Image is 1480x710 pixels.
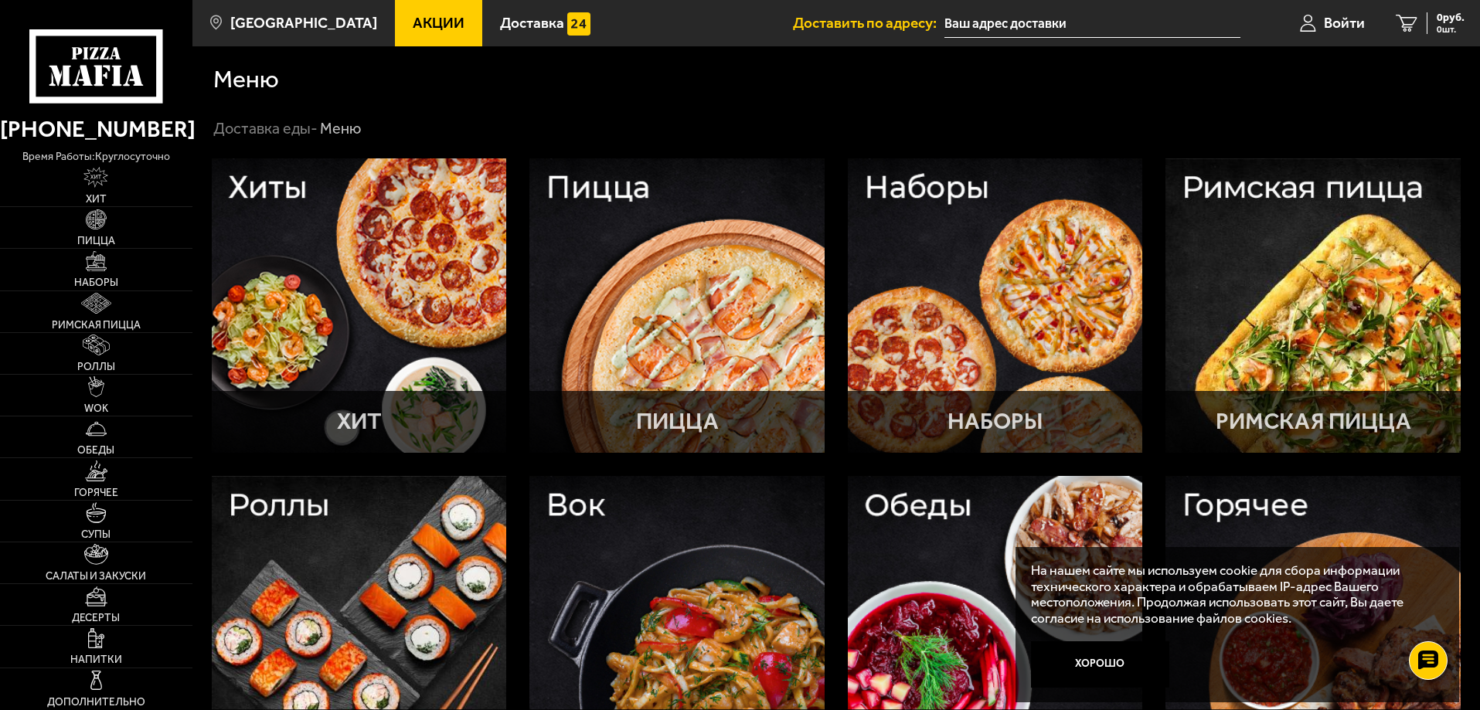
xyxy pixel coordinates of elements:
[320,119,362,139] div: Меню
[84,403,108,414] span: WOK
[944,9,1240,38] input: Ваш адрес доставки
[213,119,318,138] a: Доставка еды-
[529,158,825,454] a: ПиццаПицца
[47,697,145,708] span: Дополнительно
[848,158,1143,454] a: НаборыНаборы
[52,320,141,331] span: Римская пицца
[46,571,146,582] span: Салаты и закуски
[948,410,1043,433] p: Наборы
[1165,158,1461,454] a: Римская пиццаРимская пицца
[500,15,564,30] span: Доставка
[213,67,279,92] h1: Меню
[74,277,118,288] span: Наборы
[1437,12,1465,23] span: 0 руб.
[1031,562,1435,627] p: На нашем сайте мы используем cookie для сбора информации технического характера и обрабатываем IP...
[77,445,114,456] span: Обеды
[70,654,122,665] span: Напитки
[413,15,464,30] span: Акции
[1324,15,1365,30] span: Войти
[81,529,111,540] span: Супы
[1437,25,1465,34] span: 0 шт.
[793,15,944,30] span: Доставить по адресу:
[86,194,107,205] span: Хит
[636,410,719,433] p: Пицца
[1031,641,1170,688] button: Хорошо
[1216,410,1411,433] p: Римская пицца
[230,15,377,30] span: [GEOGRAPHIC_DATA]
[212,158,507,454] a: ХитХит
[74,487,118,498] span: Горячее
[567,12,590,36] img: 15daf4d41897b9f0e9f617042186c801.svg
[77,236,115,246] span: Пицца
[337,410,382,433] p: Хит
[77,362,115,372] span: Роллы
[72,613,120,623] span: Десерты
